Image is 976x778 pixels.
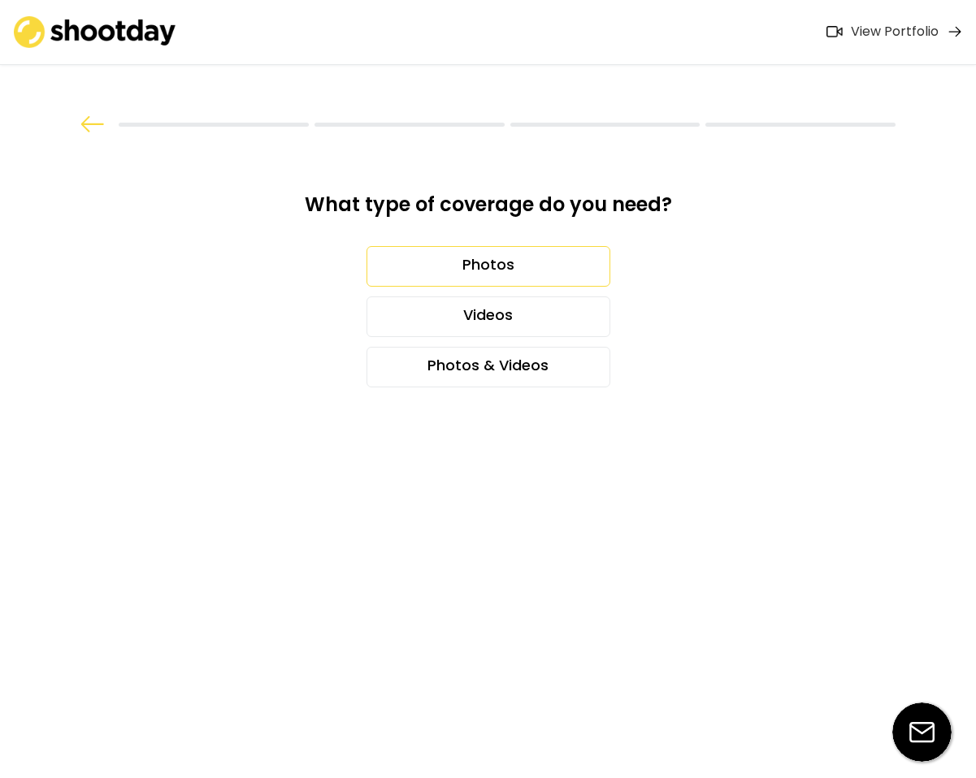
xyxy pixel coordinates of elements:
div: Photos [367,246,610,287]
img: shootday_logo.png [14,16,176,48]
img: arrow%20back.svg [80,116,105,132]
div: Videos [367,296,610,337]
div: What type of coverage do you need? [267,192,709,230]
img: email-icon%20%281%29.svg [892,702,952,762]
div: Photos & Videos [367,347,610,387]
img: Icon%20feather-video%402x.png [826,26,843,37]
div: View Portfolio [851,24,939,41]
